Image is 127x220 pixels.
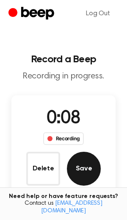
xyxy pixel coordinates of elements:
button: Delete Audio Record [26,152,60,186]
button: Save Audio Record [67,152,101,186]
span: 0:08 [47,110,80,128]
p: Recording in progress. [7,71,120,82]
span: Contact us [5,200,122,215]
h1: Record a Beep [7,54,120,64]
a: Beep [8,6,56,22]
a: Log Out [77,3,119,24]
a: [EMAIL_ADDRESS][DOMAIN_NAME] [41,201,102,214]
div: Recording [43,132,84,145]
